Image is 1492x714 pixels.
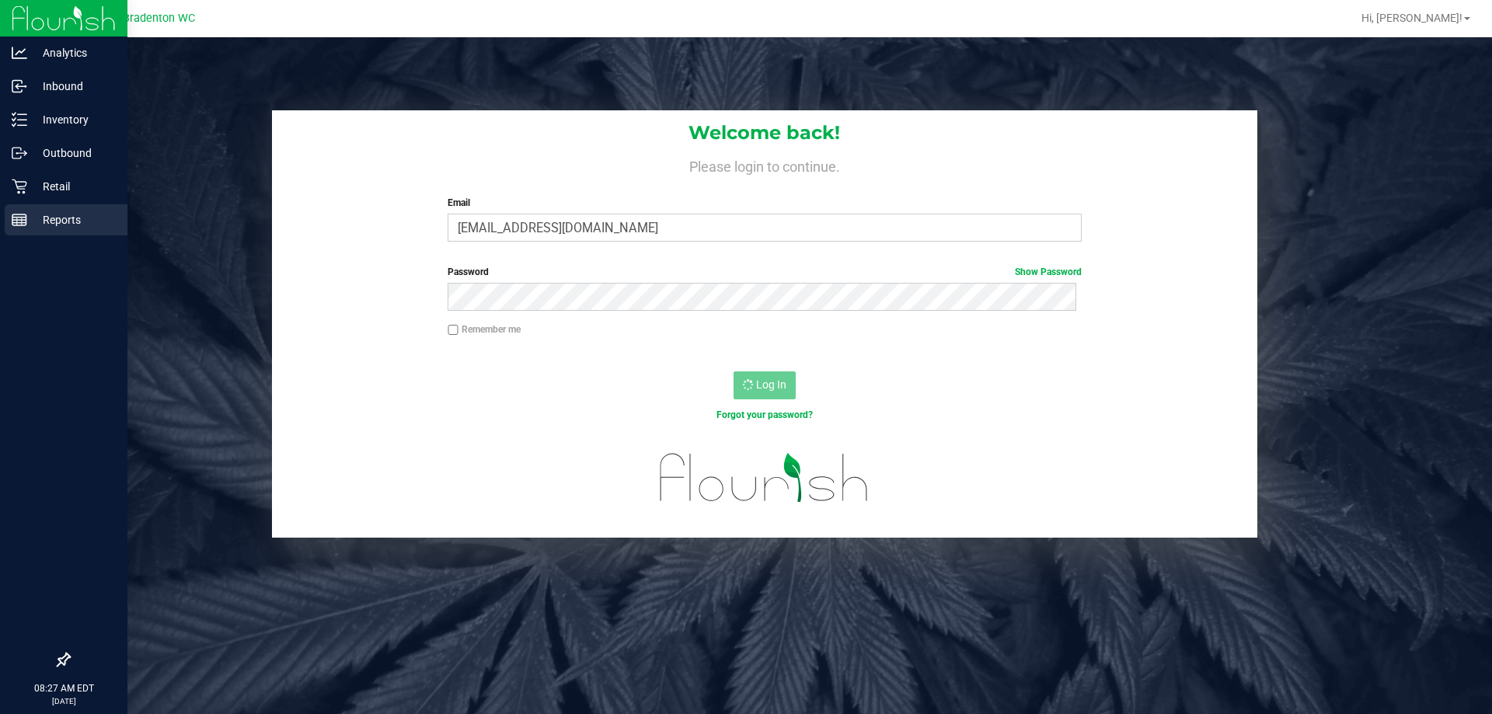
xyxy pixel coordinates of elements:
inline-svg: Reports [12,212,27,228]
span: Password [448,266,489,277]
p: Outbound [27,144,120,162]
inline-svg: Retail [12,179,27,194]
span: Bradenton WC [123,12,195,25]
inline-svg: Analytics [12,45,27,61]
p: Inbound [27,77,120,96]
label: Remember me [448,322,521,336]
inline-svg: Inbound [12,78,27,94]
img: flourish_logo.svg [641,438,887,517]
p: 08:27 AM EDT [7,681,120,695]
a: Forgot your password? [716,409,813,420]
input: Remember me [448,325,458,336]
button: Log In [734,371,796,399]
p: Inventory [27,110,120,129]
label: Email [448,196,1081,210]
span: Log In [756,378,786,391]
span: Hi, [PERSON_NAME]! [1361,12,1462,24]
p: Retail [27,177,120,196]
a: Show Password [1015,266,1082,277]
p: Reports [27,211,120,229]
inline-svg: Outbound [12,145,27,161]
h4: Please login to continue. [272,155,1257,174]
h1: Welcome back! [272,123,1257,143]
p: Analytics [27,44,120,62]
inline-svg: Inventory [12,112,27,127]
p: [DATE] [7,695,120,707]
